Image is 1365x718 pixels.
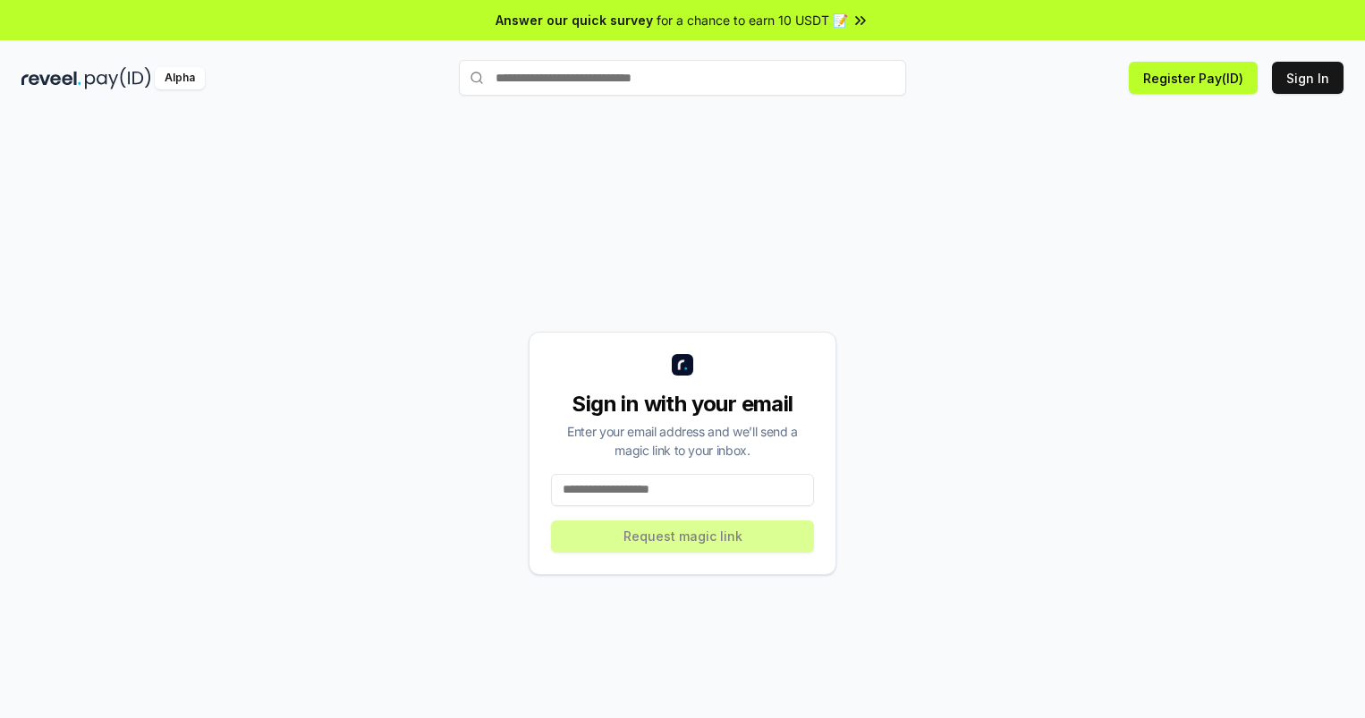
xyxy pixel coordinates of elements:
div: Sign in with your email [551,390,814,418]
img: logo_small [672,354,693,376]
button: Sign In [1272,62,1344,94]
img: pay_id [85,67,151,89]
img: reveel_dark [21,67,81,89]
div: Alpha [155,67,205,89]
span: Answer our quick survey [496,11,653,30]
button: Register Pay(ID) [1129,62,1258,94]
div: Enter your email address and we’ll send a magic link to your inbox. [551,422,814,460]
span: for a chance to earn 10 USDT 📝 [657,11,848,30]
